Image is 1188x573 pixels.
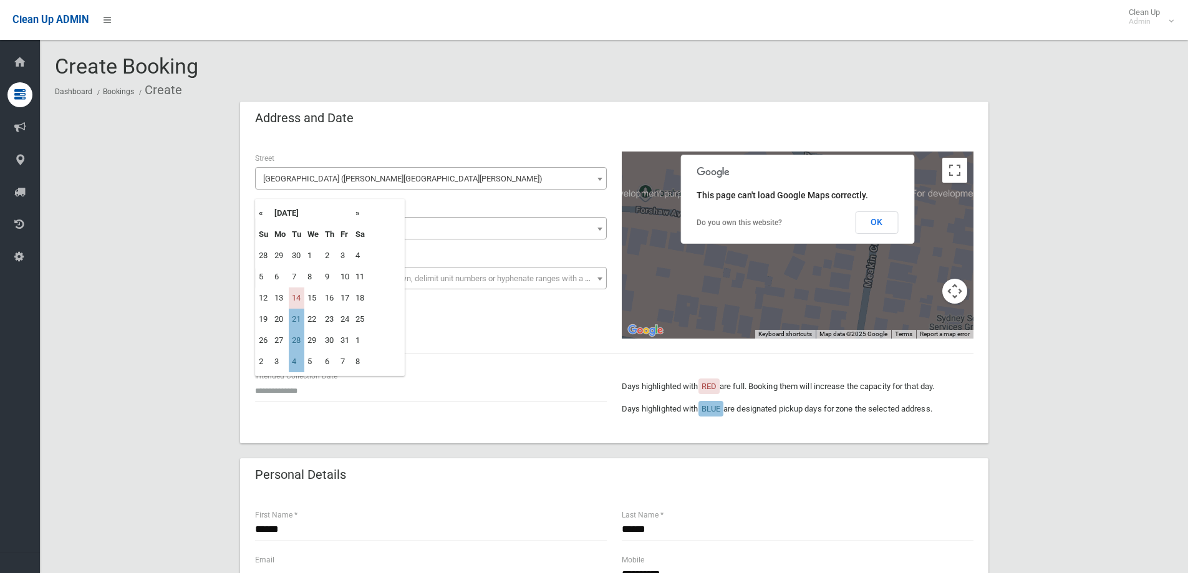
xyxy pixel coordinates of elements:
[337,224,352,245] th: Fr
[337,266,352,287] td: 10
[289,330,304,351] td: 28
[256,287,271,309] td: 12
[289,266,304,287] td: 7
[304,224,322,245] th: We
[352,330,368,351] td: 1
[1123,7,1172,26] span: Clean Up
[271,287,289,309] td: 13
[255,167,607,190] span: Forshaw Avenue (CHESTER HILL 2162)
[256,203,271,224] th: «
[256,330,271,351] td: 26
[697,190,868,200] span: This page can't load Google Maps correctly.
[352,245,368,266] td: 4
[352,287,368,309] td: 18
[622,379,973,394] p: Days highlighted with are full. Booking them will increase the capacity for that day.
[920,330,970,337] a: Report a map error
[271,245,289,266] td: 29
[240,463,361,487] header: Personal Details
[337,245,352,266] td: 3
[942,158,967,183] button: Toggle fullscreen view
[352,351,368,372] td: 8
[322,330,337,351] td: 30
[271,203,352,224] th: [DATE]
[304,309,322,330] td: 22
[304,245,322,266] td: 1
[256,224,271,245] th: Su
[55,54,198,79] span: Create Booking
[758,330,812,339] button: Keyboard shortcuts
[271,351,289,372] td: 3
[55,87,92,96] a: Dashboard
[322,266,337,287] td: 9
[289,351,304,372] td: 4
[304,330,322,351] td: 29
[352,203,368,224] th: »
[819,330,887,337] span: Map data ©2025 Google
[289,245,304,266] td: 30
[263,274,612,283] span: Select the unit number from the dropdown, delimit unit numbers or hyphenate ranges with a comma
[103,87,134,96] a: Bookings
[322,309,337,330] td: 23
[855,211,898,234] button: OK
[352,266,368,287] td: 11
[352,224,368,245] th: Sa
[702,382,717,391] span: RED
[625,322,666,339] a: Open this area in Google Maps (opens a new window)
[256,309,271,330] td: 19
[304,287,322,309] td: 15
[12,14,89,26] span: Clean Up ADMIN
[895,330,912,337] a: Terms (opens in new tab)
[271,224,289,245] th: Mo
[240,106,369,130] header: Address and Date
[337,351,352,372] td: 7
[258,170,604,188] span: Forshaw Avenue (CHESTER HILL 2162)
[258,220,604,238] span: 15
[1129,17,1160,26] small: Admin
[289,287,304,309] td: 14
[271,330,289,351] td: 27
[625,322,666,339] img: Google
[289,309,304,330] td: 21
[289,224,304,245] th: Tu
[337,287,352,309] td: 17
[304,266,322,287] td: 8
[337,330,352,351] td: 31
[322,224,337,245] th: Th
[255,217,607,239] span: 15
[136,79,182,102] li: Create
[352,309,368,330] td: 25
[304,351,322,372] td: 5
[256,266,271,287] td: 5
[271,266,289,287] td: 6
[271,309,289,330] td: 20
[942,279,967,304] button: Map camera controls
[256,245,271,266] td: 28
[702,404,720,413] span: BLUE
[697,218,782,227] a: Do you own this website?
[322,287,337,309] td: 16
[322,351,337,372] td: 6
[256,351,271,372] td: 2
[337,309,352,330] td: 24
[322,245,337,266] td: 2
[622,402,973,417] p: Days highlighted with are designated pickup days for zone the selected address.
